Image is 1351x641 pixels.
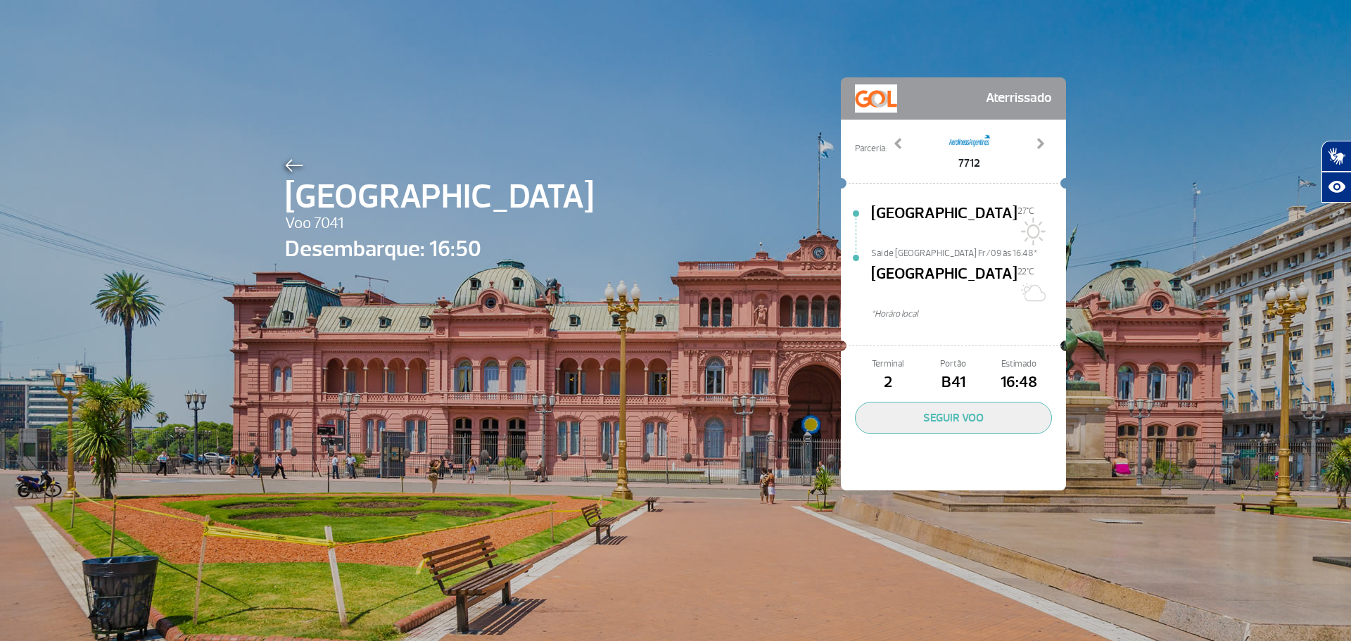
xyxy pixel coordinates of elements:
[871,247,1066,257] span: Sai de [GEOGRAPHIC_DATA] Fr/09 às 16:48*
[1321,141,1351,203] div: Plugin de acessibilidade da Hand Talk.
[920,371,986,395] span: B41
[1017,278,1046,306] img: Sol com muitas nuvens
[1017,205,1034,217] span: 27°C
[949,155,991,172] span: 7712
[986,84,1052,113] span: Aterrissado
[1017,217,1046,246] img: Sol
[871,262,1017,307] span: [GEOGRAPHIC_DATA]
[285,232,594,266] span: Desembarque: 16:50
[1017,266,1034,277] span: 22°C
[987,371,1052,395] span: 16:48
[871,202,1017,247] span: [GEOGRAPHIC_DATA]
[871,307,1066,321] span: *Horáro local
[920,357,986,371] span: Portão
[987,357,1052,371] span: Estimado
[285,172,594,222] span: [GEOGRAPHIC_DATA]
[285,212,594,236] span: Voo 7041
[855,357,920,371] span: Terminal
[1321,141,1351,172] button: Abrir tradutor de língua de sinais.
[855,402,1052,434] button: SEGUIR VOO
[855,371,920,395] span: 2
[855,142,887,156] span: Parceria:
[1321,172,1351,203] button: Abrir recursos assistivos.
